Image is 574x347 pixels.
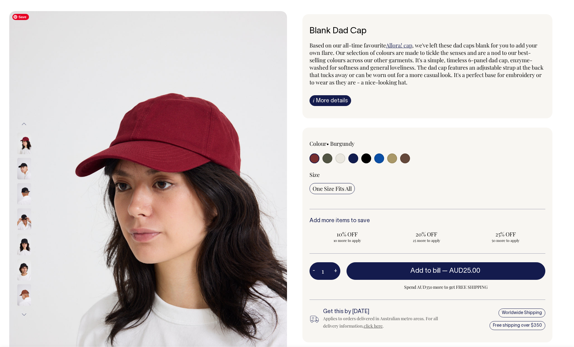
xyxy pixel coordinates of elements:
img: black [17,234,31,255]
h6: Get this by [DATE] [323,309,438,315]
img: black [17,183,31,205]
button: Add to bill —AUD25.00 [346,262,545,280]
div: Size [310,171,545,178]
button: - [310,265,318,277]
div: Applies to orders delivered in Australian metro areas. For all delivery information, . [323,315,438,330]
span: One Size Fits All [313,185,352,192]
span: Spend AUD350 more to get FREE SHIPPING [346,284,545,291]
img: black [17,158,31,180]
a: click here [364,323,383,329]
span: — [442,268,482,274]
input: 10% OFF 10 more to apply [310,229,385,245]
button: Previous [19,117,29,131]
button: Next [19,308,29,322]
span: i [313,97,314,104]
span: • [326,140,329,147]
img: chocolate [17,284,31,306]
span: 20% OFF [392,231,461,238]
input: One Size Fits All [310,183,355,194]
input: 25% OFF 50 more to apply [468,229,543,245]
span: 50 more to apply [471,238,540,243]
a: Allora! cap [386,42,412,49]
span: Add to bill [410,268,441,274]
span: , we've left these dad caps blank for you to add your own flare. Our selection of colours are mad... [310,42,543,86]
input: 20% OFF 25 more to apply [389,229,464,245]
span: Save [12,14,29,20]
img: black [17,209,31,230]
h6: Add more items to save [310,218,545,224]
img: burgundy [17,133,31,154]
span: 10 more to apply [313,238,382,243]
span: 10% OFF [313,231,382,238]
button: + [331,265,340,277]
span: Based on our all-time favourite [310,42,386,49]
img: black [17,259,31,281]
h6: Blank Dad Cap [310,27,545,36]
span: 25 more to apply [392,238,461,243]
span: AUD25.00 [449,268,480,274]
span: 25% OFF [471,231,540,238]
label: Burgundy [330,140,355,147]
div: Colour [310,140,404,147]
a: iMore details [310,95,351,106]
